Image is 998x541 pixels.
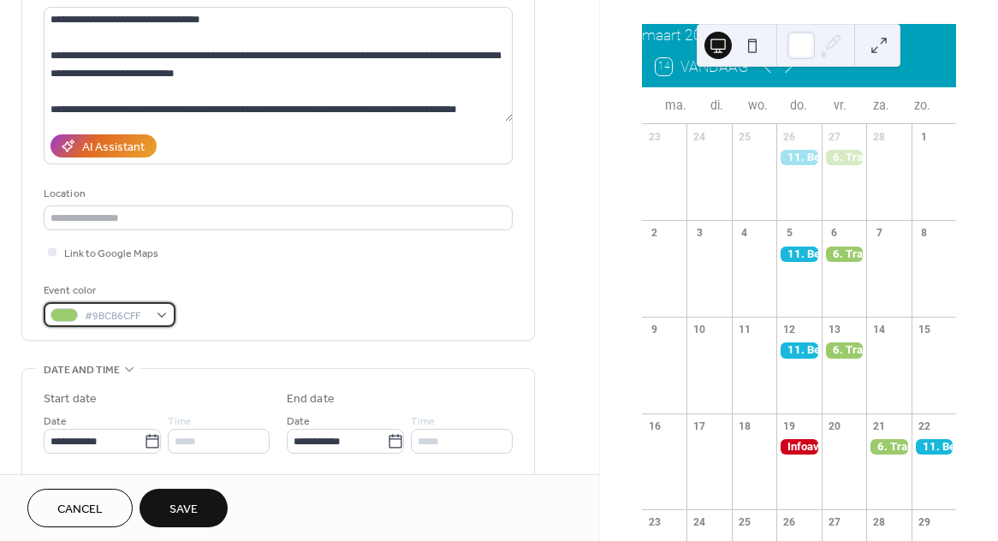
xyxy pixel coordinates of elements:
span: Date and time [44,361,120,379]
div: 11. Beleren & trainen (dag 3) [776,150,821,165]
div: 18 [737,419,751,433]
div: 7 [872,226,887,241]
div: za. [860,88,901,123]
button: Cancel [27,489,133,527]
div: Start date [44,390,97,408]
div: 26 [782,129,797,144]
span: Time [168,413,192,431]
div: 5 [782,226,797,241]
div: 9 [647,323,662,337]
div: 6. Trailerladen (dag 3) [822,150,866,165]
div: End date [287,390,335,408]
div: 11. Beleren & trainen (dag 5) [776,342,821,358]
div: Infoavond opleiding [776,439,821,455]
div: 24 [692,129,707,144]
div: 16 [647,419,662,433]
div: 19 [782,419,797,433]
div: wo. [737,88,778,123]
div: AI Assistant [82,139,145,157]
div: 10 [692,323,707,337]
div: 23 [647,129,662,144]
button: 14Vandaag [650,54,755,80]
div: 6. Trailerladen (dag 5) [822,342,866,358]
span: #9BCB6CFF [85,307,148,325]
div: 15 [917,323,931,337]
div: 12 [782,323,797,337]
div: 11. Beleren & trainen (dag 4) [776,247,821,262]
div: 13 [827,323,841,337]
div: 4 [737,226,751,241]
div: 14 [872,323,887,337]
div: 11 [737,323,751,337]
div: 28 [872,129,887,144]
div: 11. Beleren & trainen (dag 6) [912,439,956,455]
div: 22 [917,419,931,433]
div: 3 [692,226,707,241]
div: 26 [782,515,797,530]
div: zo. [901,88,942,123]
div: 2 [647,226,662,241]
div: di. [697,88,738,123]
div: do. [778,88,819,123]
button: Save [140,489,228,527]
div: 27 [827,515,841,530]
div: 1 [917,129,931,144]
div: 21 [872,419,887,433]
div: maart 2026 [642,24,956,46]
div: 25 [737,515,751,530]
div: 28 [872,515,887,530]
div: 24 [692,515,707,530]
div: 25 [737,129,751,144]
div: 17 [692,419,707,433]
span: Time [411,413,435,431]
span: Save [169,501,198,519]
div: Event color [44,282,172,300]
span: Date [287,413,310,431]
div: 8 [917,226,931,241]
div: 27 [827,129,841,144]
span: Cancel [57,501,103,519]
div: 6. Trailerladen (dag 4) [822,247,866,262]
div: 6 [827,226,841,241]
span: Date [44,413,67,431]
div: 20 [827,419,841,433]
div: 23 [647,515,662,530]
div: ma. [656,88,697,123]
span: Link to Google Maps [64,245,158,263]
div: vr. [819,88,860,123]
button: AI Assistant [50,134,157,158]
div: Location [44,185,509,203]
div: 29 [917,515,931,530]
div: 6. Trailerladen (dag 6) [866,439,911,455]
